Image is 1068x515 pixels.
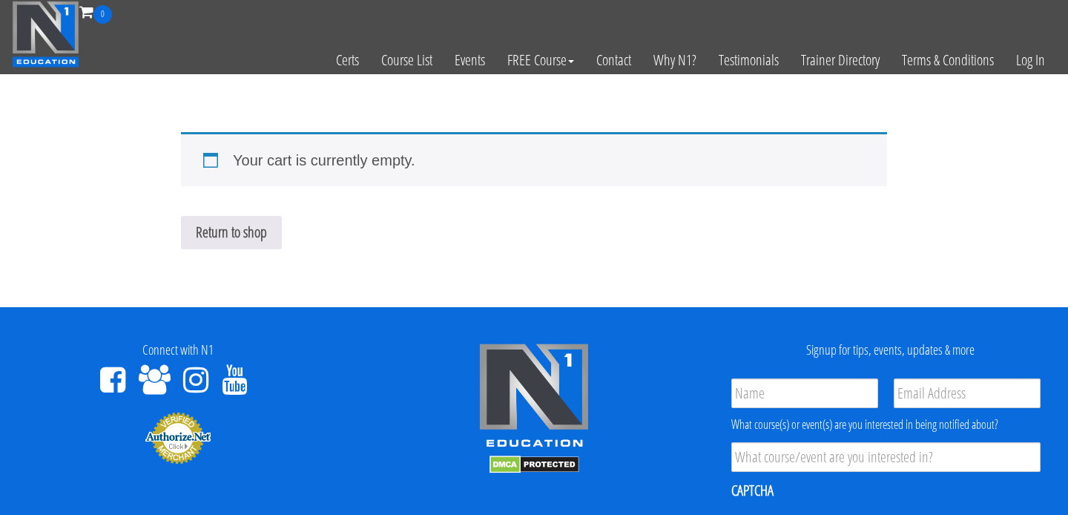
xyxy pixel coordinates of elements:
label: CAPTCHA [731,481,774,500]
a: Course List [370,24,444,96]
input: Email Address [894,378,1041,408]
a: Trainer Directory [790,24,891,96]
img: n1-edu-logo [478,343,590,453]
a: FREE Course [496,24,585,96]
a: Events [444,24,496,96]
h4: Signup for tips, events, updates & more [723,343,1057,358]
a: Return to shop [181,216,282,249]
img: Authorize.Net Merchant - Click to Verify [145,411,211,465]
a: 0 [79,1,112,22]
input: What course/event are you interested in? [731,442,1041,472]
a: Why N1? [642,24,708,96]
a: Testimonials [708,24,790,96]
a: Terms & Conditions [891,24,1005,96]
a: Log In [1005,24,1056,96]
h4: Connect with N1 [11,343,345,358]
input: Name [731,378,878,408]
span: 0 [93,5,112,24]
div: Your cart is currently empty. [181,132,887,186]
img: DMCA.com Protection Status [489,456,579,473]
div: What course(s) or event(s) are you interested in being notified about? [731,416,1041,433]
a: Certs [325,24,370,96]
a: Contact [585,24,642,96]
img: n1-education [12,1,79,68]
